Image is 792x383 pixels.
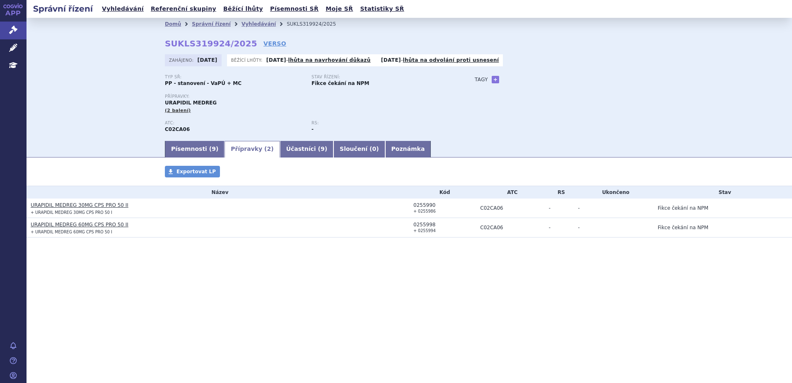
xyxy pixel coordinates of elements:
p: Stav řízení: [311,75,450,80]
li: SUKLS319924/2025 [287,18,347,30]
a: Poznámka [385,141,431,158]
p: RS: [311,121,450,126]
span: 0 [372,145,376,152]
td: Fikce čekání na NPM [654,218,792,238]
span: Běžící lhůty: [231,57,264,63]
span: 2 [267,145,271,152]
strong: - [311,126,314,132]
a: URAPIDIL MEDREG 60MG CPS PRO 50 II [31,222,128,228]
span: - [549,225,551,230]
div: 0255998 [413,222,476,228]
strong: [DATE] [198,57,217,63]
span: Zahájeno: [169,57,195,63]
strong: SUKLS319924/2025 [165,39,257,48]
td: URAPIDIL [476,218,545,238]
a: Písemnosti (9) [165,141,225,158]
span: Exportovat LP [176,169,216,175]
strong: Fikce čekání na NPM [311,80,369,86]
th: ATC [476,186,545,199]
a: Sloučení (0) [333,141,385,158]
span: URAPIDIL MEDREG [165,100,217,106]
a: Písemnosti SŘ [268,3,321,15]
small: + 0255986 [413,209,436,213]
a: Moje SŘ [323,3,355,15]
a: Vyhledávání [99,3,146,15]
p: ATC: [165,121,303,126]
a: VERSO [263,39,286,48]
a: lhůta na navrhování důkazů [288,57,371,63]
strong: URAPIDIL [165,126,190,132]
div: 0255990 [413,202,476,208]
a: Referenční skupiny [148,3,219,15]
a: Správní řízení [192,21,231,27]
td: Fikce čekání na NPM [654,199,792,218]
a: lhůta na odvolání proti usnesení [403,57,499,63]
span: - [578,205,580,211]
th: Kód [409,186,476,199]
a: Přípravky (2) [225,141,280,158]
strong: PP - stanovení - VaPÚ + MC [165,80,241,86]
p: Přípravky: [165,94,458,99]
small: + URAPIDIL MEDREG 60MG CPS PRO 50 I [31,230,112,234]
a: URAPIDIL MEDREG 30MG CPS PRO 50 II [31,202,128,208]
span: 9 [321,145,325,152]
small: + URAPIDIL MEDREG 30MG CPS PRO 50 I [31,210,112,215]
a: + [492,76,499,83]
span: (2 balení) [165,108,191,113]
strong: [DATE] [381,57,401,63]
th: RS [545,186,574,199]
span: - [549,205,551,211]
a: Účastníci (9) [280,141,333,158]
span: - [578,225,580,230]
strong: [DATE] [266,57,286,63]
th: Ukončeno [574,186,654,199]
p: - [266,57,371,63]
a: Běžící lhůty [221,3,266,15]
th: Stav [654,186,792,199]
small: + 0255994 [413,228,436,233]
p: - [381,57,499,63]
a: Statistiky SŘ [357,3,406,15]
a: Exportovat LP [165,166,220,177]
span: 9 [212,145,216,152]
td: URAPIDIL [476,199,545,218]
th: Název [27,186,409,199]
a: Vyhledávání [241,21,276,27]
p: Typ SŘ: [165,75,303,80]
h2: Správní řízení [27,3,99,15]
a: Domů [165,21,181,27]
h3: Tagy [475,75,488,85]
